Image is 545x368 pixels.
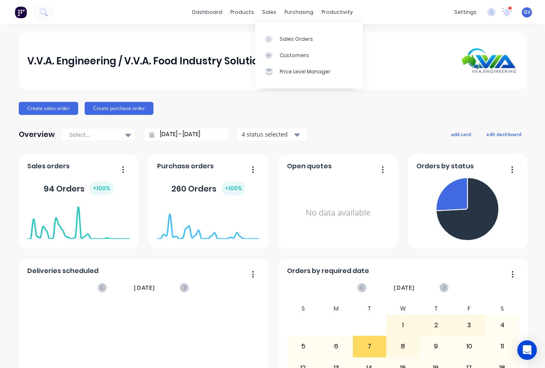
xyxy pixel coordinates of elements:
[486,315,519,335] div: 4
[85,102,153,115] button: Create purchase order
[44,182,114,195] div: 94 Orders
[486,336,519,357] div: 11
[453,315,486,335] div: 3
[453,303,486,315] div: F
[221,182,245,195] div: + 100 %
[255,31,363,47] a: Sales Orders
[242,130,293,139] div: 4 status selected
[481,129,527,139] button: edit dashboard
[420,336,452,357] div: 9
[287,303,320,315] div: S
[280,35,313,43] div: Sales Orders
[280,68,331,75] div: Price Level Manager
[416,161,474,171] span: Orders by status
[19,126,55,143] div: Overview
[19,102,78,115] button: Create sales order
[453,336,486,357] div: 10
[255,47,363,64] a: Customers
[134,283,155,292] span: [DATE]
[461,48,518,74] img: V.V.A. Engineering / V.V.A. Food Industry Solutions
[394,283,415,292] span: [DATE]
[387,336,419,357] div: 8
[226,6,258,18] div: products
[287,174,389,251] div: No data available
[171,182,245,195] div: 260 Orders
[27,53,270,69] div: V.V.A. Engineering / V.V.A. Food Industry Solutions
[280,52,309,59] div: Customers
[353,336,386,357] div: 7
[486,303,519,315] div: S
[90,182,114,195] div: + 100 %
[386,303,420,315] div: W
[387,315,419,335] div: 1
[27,161,70,171] span: Sales orders
[255,64,363,80] a: Price Level Manager
[320,303,353,315] div: M
[15,6,27,18] img: Factory
[517,340,537,360] div: Open Intercom Messenger
[450,6,481,18] div: settings
[287,161,332,171] span: Open quotes
[287,336,320,357] div: 5
[317,6,357,18] div: productivity
[188,6,226,18] a: dashboard
[280,6,317,18] div: purchasing
[237,128,306,141] button: 4 status selected
[320,336,353,357] div: 6
[419,303,453,315] div: T
[258,6,280,18] div: sales
[353,303,386,315] div: T
[524,9,530,16] span: GV
[27,266,98,276] span: Deliveries scheduled
[446,129,476,139] button: add card
[420,315,452,335] div: 2
[157,161,214,171] span: Purchase orders
[287,266,369,276] span: Orders by required date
